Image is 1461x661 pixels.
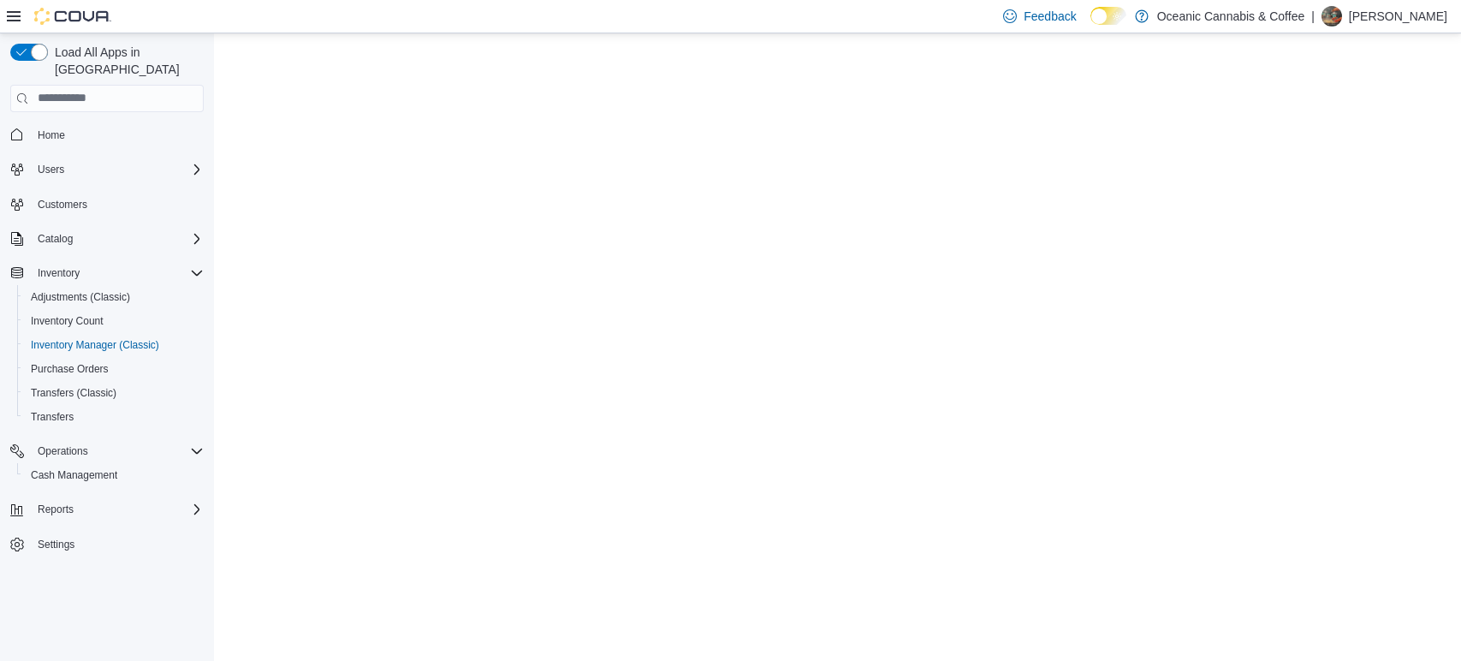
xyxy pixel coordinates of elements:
span: Transfers (Classic) [31,386,116,400]
img: Cova [34,8,111,25]
span: Catalog [31,229,204,249]
span: Settings [31,533,204,555]
span: Purchase Orders [24,359,204,379]
p: [PERSON_NAME] [1349,6,1447,27]
span: Inventory [38,266,80,280]
div: Samantha Craig [1321,6,1342,27]
span: Inventory Count [31,314,104,328]
a: Inventory Manager (Classic) [24,335,166,355]
button: Home [3,122,211,147]
span: Users [31,159,204,180]
span: Customers [38,198,87,211]
button: Inventory Manager (Classic) [17,333,211,357]
button: Inventory [31,263,86,283]
p: | [1311,6,1315,27]
button: Reports [31,499,80,520]
button: Adjustments (Classic) [17,285,211,309]
button: Operations [31,441,95,462]
a: Settings [31,534,81,555]
span: Catalog [38,232,73,246]
span: Operations [31,441,204,462]
span: Adjustments (Classic) [24,287,204,307]
span: Cash Management [31,468,117,482]
button: Catalog [31,229,80,249]
a: Purchase Orders [24,359,116,379]
button: Inventory Count [17,309,211,333]
span: Settings [38,538,74,551]
span: Transfers [24,407,204,427]
span: Transfers [31,410,74,424]
span: Dark Mode [1090,25,1091,26]
a: Customers [31,194,94,215]
nav: Complex example [10,116,204,602]
button: Reports [3,497,211,521]
span: Home [31,124,204,146]
a: Cash Management [24,465,124,485]
button: Users [3,158,211,182]
span: Inventory [31,263,204,283]
button: Users [31,159,71,180]
span: Feedback [1024,8,1076,25]
button: Catalog [3,227,211,251]
span: Users [38,163,64,176]
span: Reports [38,503,74,516]
button: Inventory [3,261,211,285]
a: Home [31,125,72,146]
span: Purchase Orders [31,362,109,376]
button: Operations [3,439,211,463]
button: Cash Management [17,463,211,487]
span: Inventory Manager (Classic) [31,338,159,352]
button: Settings [3,532,211,557]
a: Transfers (Classic) [24,383,123,403]
a: Inventory Count [24,311,110,331]
span: Load All Apps in [GEOGRAPHIC_DATA] [48,44,204,78]
span: Operations [38,444,88,458]
button: Transfers (Classic) [17,381,211,405]
span: Cash Management [24,465,204,485]
span: Inventory Manager (Classic) [24,335,204,355]
input: Dark Mode [1090,7,1126,25]
span: Customers [31,194,204,215]
span: Inventory Count [24,311,204,331]
button: Customers [3,192,211,217]
span: Home [38,128,65,142]
button: Purchase Orders [17,357,211,381]
span: Adjustments (Classic) [31,290,130,304]
a: Adjustments (Classic) [24,287,137,307]
span: Reports [31,499,204,520]
a: Transfers [24,407,80,427]
p: Oceanic Cannabis & Coffee [1157,6,1305,27]
span: Transfers (Classic) [24,383,204,403]
button: Transfers [17,405,211,429]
